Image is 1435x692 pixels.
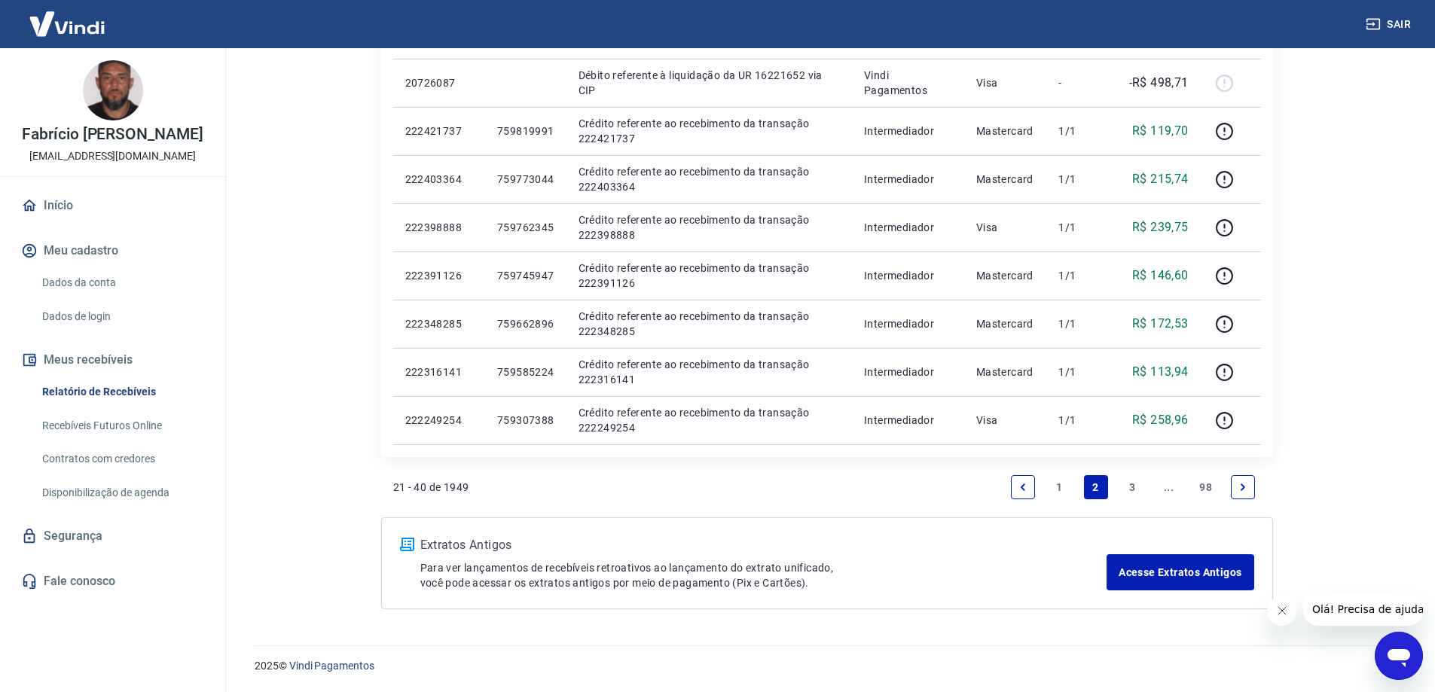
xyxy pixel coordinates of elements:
[405,316,473,331] p: 222348285
[864,268,952,283] p: Intermediador
[497,364,554,380] p: 759585224
[36,267,207,298] a: Dados da conta
[579,68,840,98] p: Débito referente à liquidação da UR 16221652 via CIP
[976,316,1035,331] p: Mastercard
[497,316,554,331] p: 759662896
[1120,475,1144,499] a: Page 3
[36,444,207,474] a: Contratos com credores
[289,660,374,672] a: Vindi Pagamentos
[864,364,952,380] p: Intermediador
[1058,364,1103,380] p: 1/1
[18,189,207,222] a: Início
[1058,172,1103,187] p: 1/1
[864,316,952,331] p: Intermediador
[1363,11,1417,38] button: Sair
[1303,593,1423,626] iframe: Mensagem da empresa
[255,658,1399,674] p: 2025 ©
[497,220,554,235] p: 759762345
[1132,170,1189,188] p: R$ 215,74
[497,413,554,428] p: 759307388
[864,172,952,187] p: Intermediador
[18,565,207,598] a: Fale conosco
[405,75,473,90] p: 20726087
[420,536,1107,554] p: Extratos Antigos
[420,560,1107,590] p: Para ver lançamentos de recebíveis retroativos ao lançamento do extrato unificado, você pode aces...
[405,220,473,235] p: 222398888
[1132,218,1189,236] p: R$ 239,75
[976,123,1035,139] p: Mastercard
[1129,74,1189,92] p: -R$ 498,71
[579,357,840,387] p: Crédito referente ao recebimento da transação 222316141
[1011,475,1035,499] a: Previous page
[579,212,840,242] p: Crédito referente ao recebimento da transação 222398888
[1058,316,1103,331] p: 1/1
[18,1,116,47] img: Vindi
[18,343,207,376] button: Meus recebíveis
[1132,315,1189,333] p: R$ 172,53
[83,60,143,120] img: f93bafd2-036c-4899-bab6-743dff98767b.jpeg
[405,123,473,139] p: 222421737
[579,116,840,146] p: Crédito referente ao recebimento da transação 222421737
[976,172,1035,187] p: Mastercard
[405,364,473,380] p: 222316141
[36,477,207,508] a: Disponibilização de agenda
[579,261,840,291] p: Crédito referente ao recebimento da transação 222391126
[976,268,1035,283] p: Mastercard
[1132,363,1189,381] p: R$ 113,94
[497,172,554,187] p: 759773044
[1193,475,1218,499] a: Page 98
[1132,267,1189,285] p: R$ 146,60
[36,410,207,441] a: Recebíveis Futuros Online
[400,538,414,551] img: ícone
[976,364,1035,380] p: Mastercard
[497,268,554,283] p: 759745947
[18,234,207,267] button: Meu cadastro
[1058,123,1103,139] p: 1/1
[497,123,554,139] p: 759819991
[36,376,207,407] a: Relatório de Recebíveis
[18,520,207,553] a: Segurança
[864,68,952,98] p: Vindi Pagamentos
[405,413,473,428] p: 222249254
[976,413,1035,428] p: Visa
[22,127,203,142] p: Fabrício [PERSON_NAME]
[976,220,1035,235] p: Visa
[405,268,473,283] p: 222391126
[864,220,952,235] p: Intermediador
[393,480,469,495] p: 21 - 40 de 1949
[1231,475,1255,499] a: Next page
[1058,413,1103,428] p: 1/1
[1267,596,1297,626] iframe: Fechar mensagem
[1375,632,1423,680] iframe: Botão para abrir a janela de mensagens
[1084,475,1108,499] a: Page 2 is your current page
[1132,411,1189,429] p: R$ 258,96
[1157,475,1181,499] a: Jump forward
[1058,268,1103,283] p: 1/1
[405,172,473,187] p: 222403364
[579,164,840,194] p: Crédito referente ao recebimento da transação 222403364
[1047,475,1071,499] a: Page 1
[9,11,127,23] span: Olá! Precisa de ajuda?
[29,148,196,164] p: [EMAIL_ADDRESS][DOMAIN_NAME]
[1058,220,1103,235] p: 1/1
[864,413,952,428] p: Intermediador
[1005,469,1261,505] ul: Pagination
[864,123,952,139] p: Intermediador
[579,309,840,339] p: Crédito referente ao recebimento da transação 222348285
[1132,122,1189,140] p: R$ 119,70
[976,75,1035,90] p: Visa
[36,301,207,332] a: Dados de login
[1107,554,1253,590] a: Acesse Extratos Antigos
[1058,75,1103,90] p: -
[579,405,840,435] p: Crédito referente ao recebimento da transação 222249254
